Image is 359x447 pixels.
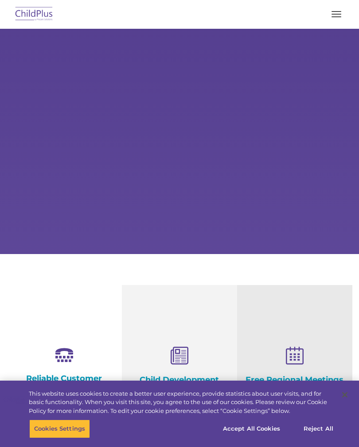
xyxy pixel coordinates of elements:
[218,420,285,438] button: Accept All Cookies
[244,375,346,385] h4: Free Regional Meetings
[129,375,230,404] h4: Child Development Assessments in ChildPlus
[13,374,115,393] h4: Reliable Customer Support
[29,389,334,416] div: This website uses cookies to create a better user experience, provide statistics about user visit...
[13,4,55,25] img: ChildPlus by Procare Solutions
[291,420,346,438] button: Reject All
[29,420,90,438] button: Cookies Settings
[335,385,355,405] button: Close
